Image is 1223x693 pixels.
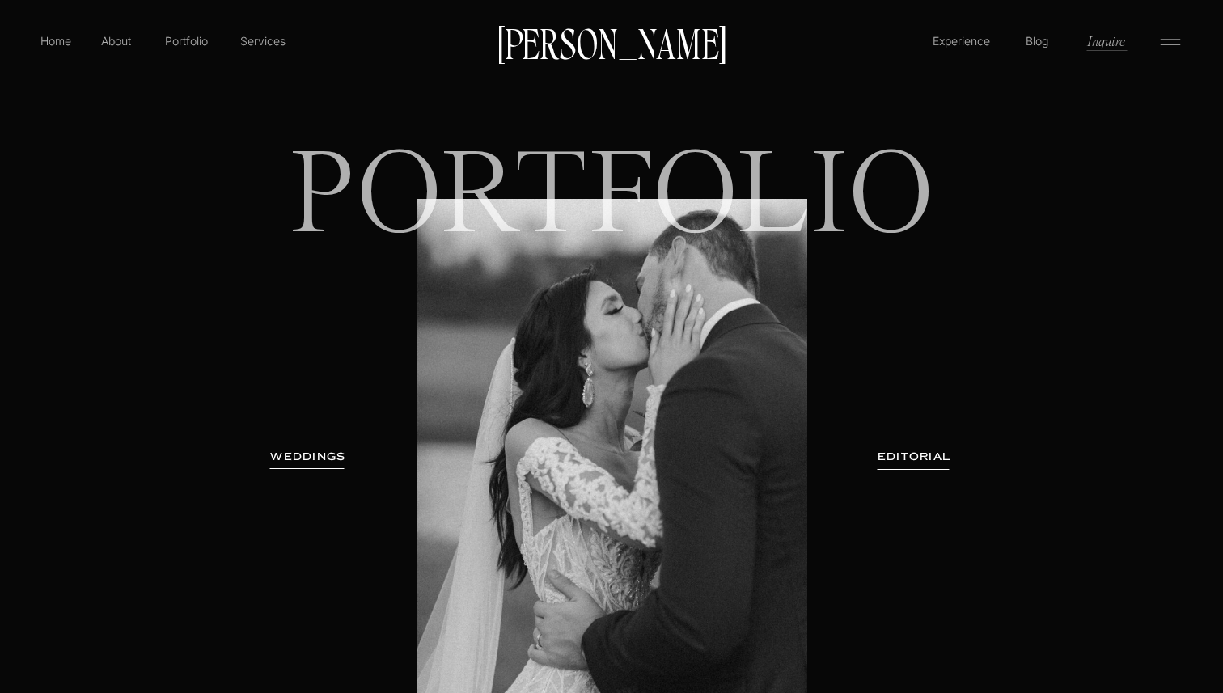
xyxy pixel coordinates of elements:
a: [PERSON_NAME] [489,25,734,59]
a: Services [239,32,286,49]
a: About [98,32,134,49]
a: EDITORIAL [855,449,973,465]
a: Portfolio [158,32,215,49]
h1: PORTFOLIO [262,146,962,363]
a: Inquire [1085,32,1127,50]
a: Home [37,32,74,49]
a: Blog [1022,32,1052,49]
a: Experience [930,32,992,49]
a: WEDDINGS [257,449,359,465]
